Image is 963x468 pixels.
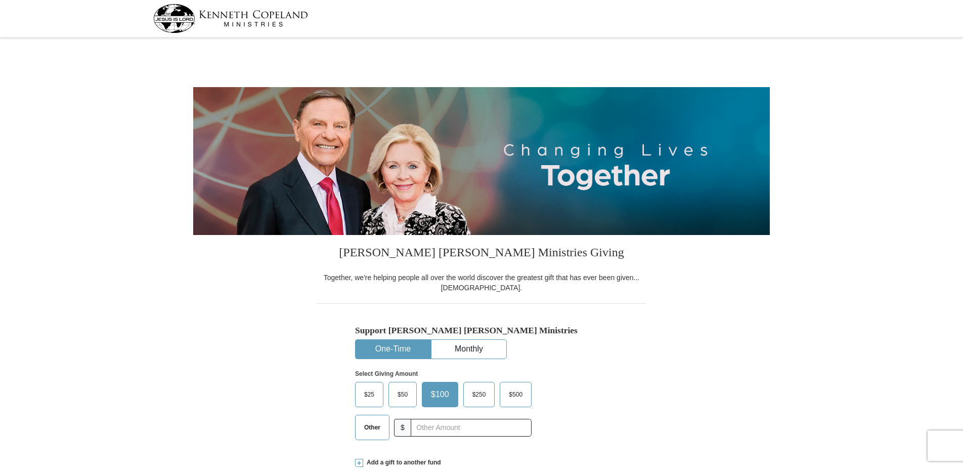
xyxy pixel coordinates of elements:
img: kcm-header-logo.svg [153,4,308,33]
h3: [PERSON_NAME] [PERSON_NAME] Ministries Giving [317,235,646,272]
span: $ [394,419,411,437]
button: Monthly [431,340,506,359]
span: Other [359,420,385,435]
button: One-Time [356,340,430,359]
span: $100 [426,387,454,402]
span: $500 [504,387,528,402]
span: $50 [392,387,413,402]
input: Other Amount [411,419,532,437]
span: $25 [359,387,379,402]
div: Together, we're helping people all over the world discover the greatest gift that has ever been g... [317,272,646,293]
strong: Select Giving Amount [355,370,418,377]
span: Add a gift to another fund [363,458,441,467]
span: $250 [467,387,491,402]
h5: Support [PERSON_NAME] [PERSON_NAME] Ministries [355,325,608,336]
